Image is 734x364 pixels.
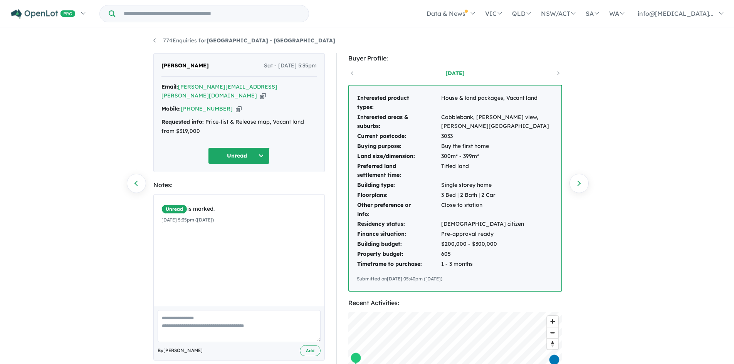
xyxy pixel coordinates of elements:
td: Timeframe to purchase: [357,259,441,269]
a: [DATE] [422,69,488,77]
div: Notes: [153,180,325,190]
td: Buying purpose: [357,141,441,151]
td: Property budget: [357,249,441,259]
td: Pre-approval ready [441,229,554,239]
div: Recent Activities: [348,298,562,308]
td: Land size/dimension: [357,151,441,161]
button: Unread [208,148,270,164]
td: $200,000 - $300,000 [441,239,554,249]
td: 1 - 3 months [441,259,554,269]
strong: Mobile: [161,105,181,112]
a: 774Enquiries for[GEOGRAPHIC_DATA] - [GEOGRAPHIC_DATA] [153,37,335,44]
td: Finance situation: [357,229,441,239]
strong: Requested info: [161,118,204,125]
span: Reset bearing to north [547,339,558,349]
td: Cobblebank, [PERSON_NAME] view, [PERSON_NAME][GEOGRAPHIC_DATA] [441,112,554,132]
td: 300m² - 399m² [441,151,554,161]
td: Interested areas & suburbs: [357,112,441,132]
td: Building type: [357,180,441,190]
div: is marked. [161,205,322,214]
a: [PERSON_NAME][EMAIL_ADDRESS][PERSON_NAME][DOMAIN_NAME] [161,83,277,99]
td: Preferred land settlement time: [357,161,441,181]
nav: breadcrumb [153,36,581,45]
strong: [GEOGRAPHIC_DATA] - [GEOGRAPHIC_DATA] [207,37,335,44]
td: Building budget: [357,239,441,249]
span: info@[MEDICAL_DATA]... [638,10,714,17]
td: Titled land [441,161,554,181]
td: [DEMOGRAPHIC_DATA] citizen [441,219,554,229]
button: Zoom out [547,327,558,338]
span: [PERSON_NAME] [161,61,209,70]
td: Close to station [441,200,554,220]
td: Interested product types: [357,93,441,112]
td: 605 [441,249,554,259]
td: 3 Bed | 2 Bath | 2 Car [441,190,554,200]
td: Floorplans: [357,190,441,200]
span: Unread [161,205,187,214]
span: Zoom out [547,327,558,338]
input: Try estate name, suburb, builder or developer [117,5,307,22]
td: Residency status: [357,219,441,229]
button: Zoom in [547,316,558,327]
strong: Email: [161,83,178,90]
td: Other preference or info: [357,200,441,220]
td: House & land packages, Vacant land [441,93,554,112]
div: Submitted on [DATE] 05:40pm ([DATE]) [357,275,554,283]
button: Copy [260,92,266,100]
button: Reset bearing to north [547,338,558,349]
img: Openlot PRO Logo White [11,9,76,19]
td: Buy the first home [441,141,554,151]
button: Add [300,345,321,356]
span: Sat - [DATE] 5:35pm [264,61,317,70]
td: Current postcode: [357,131,441,141]
td: Single storey home [441,180,554,190]
small: [DATE] 5:35pm ([DATE]) [161,217,214,223]
div: Price-list & Release map, Vacant land from $319,000 [161,117,317,136]
span: By [PERSON_NAME] [158,347,203,354]
a: [PHONE_NUMBER] [181,105,233,112]
button: Copy [236,105,242,113]
td: 3033 [441,131,554,141]
div: Buyer Profile: [348,53,562,64]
